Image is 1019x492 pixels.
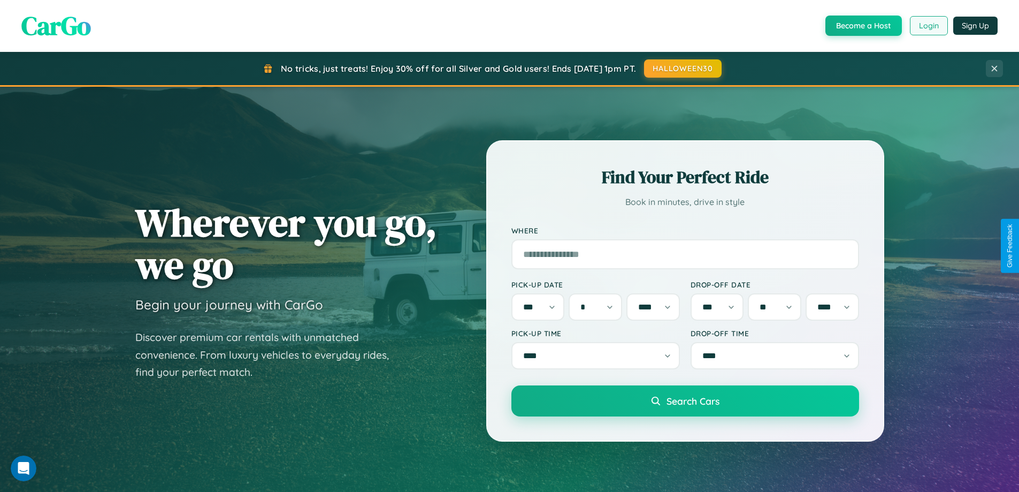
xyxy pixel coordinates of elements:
[666,395,719,407] span: Search Cars
[691,280,859,289] label: Drop-off Date
[511,280,680,289] label: Pick-up Date
[1006,224,1014,268] div: Give Feedback
[910,16,948,35] button: Login
[953,17,998,35] button: Sign Up
[135,201,437,286] h1: Wherever you go, we go
[511,329,680,338] label: Pick-up Time
[281,63,636,74] span: No tricks, just treats! Enjoy 30% off for all Silver and Gold users! Ends [DATE] 1pm PT.
[135,297,323,313] h3: Begin your journey with CarGo
[825,16,902,36] button: Become a Host
[644,59,722,78] button: HALLOWEEN30
[11,456,36,481] iframe: Intercom live chat
[511,165,859,189] h2: Find Your Perfect Ride
[21,8,91,43] span: CarGo
[511,385,859,417] button: Search Cars
[135,329,403,381] p: Discover premium car rentals with unmatched convenience. From luxury vehicles to everyday rides, ...
[691,329,859,338] label: Drop-off Time
[511,194,859,210] p: Book in minutes, drive in style
[511,226,859,235] label: Where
